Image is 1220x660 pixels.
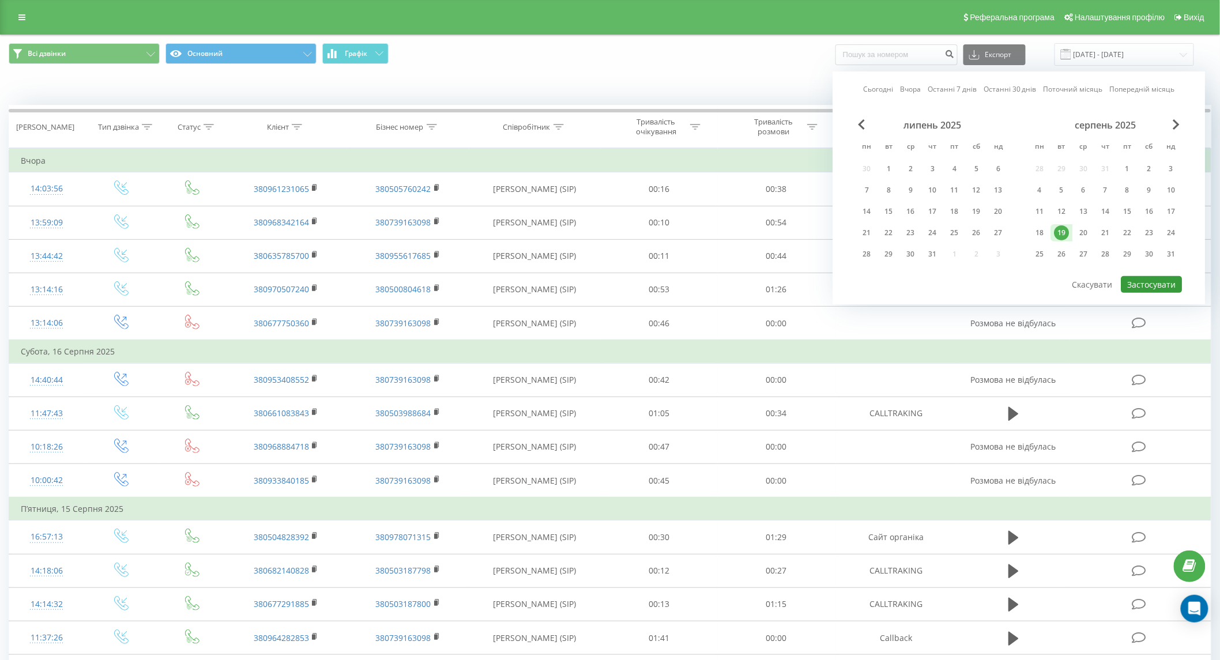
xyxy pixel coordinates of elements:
[966,224,988,242] div: сб 26 лип 2025 р.
[21,245,73,267] div: 13:44:42
[947,161,962,176] div: 4
[858,139,876,156] abbr: понеділок
[903,247,918,262] div: 30
[970,13,1055,22] span: Реферальна програма
[856,203,878,220] div: пн 14 лип 2025 р.
[1055,204,1070,219] div: 12
[900,84,921,95] a: Вчора
[254,318,309,329] a: 380677750360
[1139,203,1161,220] div: сб 16 серп 2025 р.
[947,204,962,219] div: 18
[21,593,73,616] div: 14:14:32
[1163,139,1180,156] abbr: неділя
[963,44,1026,65] button: Експорт
[925,161,940,176] div: 3
[966,182,988,199] div: сб 12 лип 2025 р.
[1033,225,1048,240] div: 18
[600,273,718,306] td: 00:53
[254,565,309,576] a: 380682140828
[16,122,74,132] div: [PERSON_NAME]
[600,206,718,239] td: 00:10
[900,224,922,242] div: ср 23 лип 2025 р.
[835,587,958,621] td: CALLTRAKING
[925,204,940,219] div: 17
[469,587,600,621] td: [PERSON_NAME] (SIP)
[469,521,600,554] td: [PERSON_NAME] (SIP)
[971,374,1056,385] span: Розмова не відбулась
[1029,224,1051,242] div: пн 18 серп 2025 р.
[928,84,977,95] a: Останні 7 днів
[878,203,900,220] div: вт 15 лип 2025 р.
[718,397,835,430] td: 00:34
[9,43,160,64] button: Всі дзвінки
[947,225,962,240] div: 25
[1142,247,1157,262] div: 30
[1098,225,1113,240] div: 21
[376,408,431,418] a: 380503988684
[21,402,73,425] div: 11:47:43
[1173,119,1180,130] span: Next Month
[376,217,431,228] a: 380739163098
[1117,160,1139,178] div: пт 1 серп 2025 р.
[1139,182,1161,199] div: сб 9 серп 2025 р.
[469,239,600,273] td: [PERSON_NAME] (SIP)
[882,183,897,198] div: 8
[882,161,897,176] div: 1
[1073,182,1095,199] div: ср 6 серп 2025 р.
[860,204,875,219] div: 14
[21,369,73,391] div: 14:40:44
[626,117,687,137] div: Тривалість очікування
[971,475,1056,486] span: Розмова не відбулась
[165,43,317,64] button: Основний
[254,284,309,295] a: 380970507240
[922,203,944,220] div: чт 17 лип 2025 р.
[946,139,963,156] abbr: п’ятниця
[1075,13,1165,22] span: Налаштування профілю
[971,441,1056,452] span: Розмова не відбулась
[1073,224,1095,242] div: ср 20 серп 2025 р.
[600,521,718,554] td: 00:30
[600,554,718,587] td: 00:12
[856,182,878,199] div: пн 7 лип 2025 р.
[1095,182,1117,199] div: чт 7 серп 2025 р.
[1164,183,1179,198] div: 10
[469,363,600,397] td: [PERSON_NAME] (SIP)
[1051,246,1073,263] div: вт 26 серп 2025 р.
[718,273,835,306] td: 01:26
[21,312,73,334] div: 13:14:06
[376,531,431,542] a: 380978071315
[1029,182,1051,199] div: пн 4 серп 2025 р.
[1029,119,1183,131] div: серпень 2025
[718,554,835,587] td: 00:27
[469,273,600,306] td: [PERSON_NAME] (SIP)
[376,598,431,609] a: 380503187800
[600,363,718,397] td: 00:42
[376,183,431,194] a: 380505760242
[1121,276,1183,293] button: Застосувати
[1076,225,1091,240] div: 20
[1164,161,1179,176] div: 3
[600,430,718,463] td: 00:47
[988,203,1010,220] div: нд 20 лип 2025 р.
[880,139,898,156] abbr: вівторок
[991,183,1006,198] div: 13
[882,225,897,240] div: 22
[835,521,958,554] td: Сайт органіка
[345,50,367,58] span: Графік
[376,441,431,452] a: 380739163098
[503,122,551,132] div: Співробітник
[835,554,958,587] td: CALLTRAKING
[991,225,1006,240] div: 27
[254,598,309,609] a: 380677291885
[254,374,309,385] a: 380953408552
[1161,203,1183,220] div: нд 17 серп 2025 р.
[1161,160,1183,178] div: нд 3 серп 2025 р.
[1142,161,1157,176] div: 2
[1120,183,1135,198] div: 8
[376,475,431,486] a: 380739163098
[1117,182,1139,199] div: пт 8 серп 2025 р.
[944,160,966,178] div: пт 4 лип 2025 р.
[835,44,958,65] input: Пошук за номером
[1066,276,1119,293] button: Скасувати
[469,621,600,655] td: [PERSON_NAME] (SIP)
